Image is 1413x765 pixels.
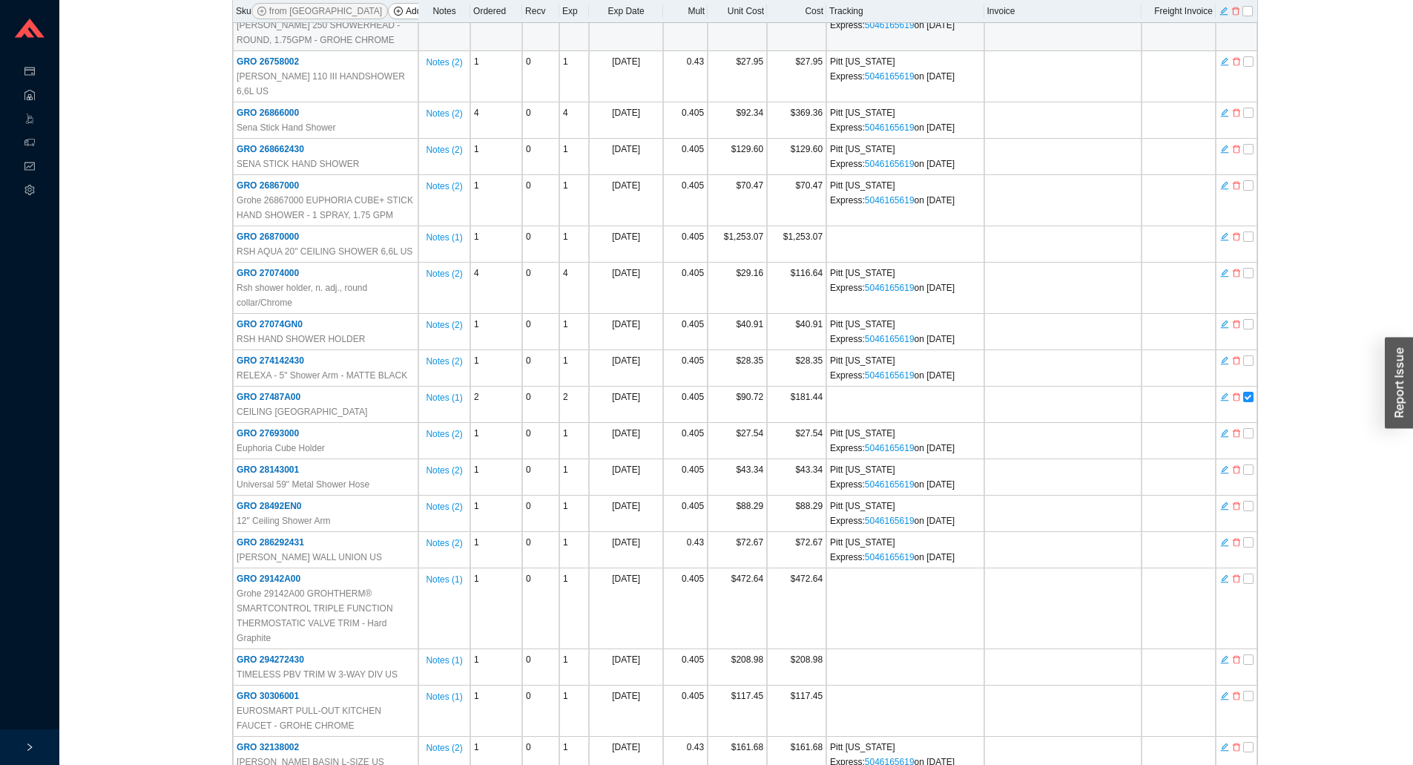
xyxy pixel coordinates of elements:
button: delete [1231,463,1242,473]
span: delete [1232,464,1241,475]
span: GRO 268662430 [237,144,304,154]
span: edit [1220,268,1229,278]
td: 0.405 [663,263,708,314]
span: GRO 27074000 [237,268,299,278]
button: Notes (2) [425,317,463,327]
span: edit [1220,392,1229,402]
button: Notes (2) [425,740,463,750]
span: edit [1220,501,1229,511]
td: 0.405 [663,649,708,686]
td: 0.405 [663,350,708,387]
td: [DATE] [589,568,663,649]
span: right [25,743,34,752]
span: delete [1232,56,1241,67]
span: edit [1220,232,1229,242]
td: $72.67 [708,532,767,568]
td: 0 [522,350,559,387]
span: Pitt [US_STATE] Express : on [DATE] [830,319,955,344]
td: 1 [470,423,522,459]
button: Notes (1) [425,229,463,240]
span: GRO 274142430 [237,355,304,366]
button: edit [1219,427,1230,437]
button: delete [1231,741,1242,751]
td: 0.405 [663,387,708,423]
span: Pitt [US_STATE] Express : on [DATE] [830,355,955,381]
td: $1,253.07 [767,226,826,263]
span: GRO 28143001 [237,464,299,475]
span: setting [24,180,35,203]
td: [DATE] [589,387,663,423]
span: Notes ( 2 ) [426,536,462,551]
span: Notes ( 1 ) [426,653,462,668]
td: 0 [522,175,559,226]
span: GRO 27487A00 [237,392,300,402]
button: Notes (2) [425,353,463,364]
button: delete [1231,354,1242,364]
td: $43.34 [708,459,767,496]
td: [DATE] [589,314,663,350]
td: 1 [559,350,589,387]
td: 1 [559,686,589,737]
a: 5046165619 [865,370,915,381]
span: RELEXA - 5" Shower Arm - MATTE BLACK [237,368,407,383]
span: GRO 26867000 [237,180,299,191]
td: 1 [559,139,589,175]
button: Notes (2) [425,105,463,116]
button: delete [1231,179,1242,189]
span: plus-circle [394,7,403,17]
a: 5046165619 [865,20,915,30]
td: $40.91 [708,314,767,350]
span: Notes ( 1 ) [426,689,462,704]
td: 0.405 [663,102,708,139]
span: Pitt [US_STATE] Express : on [DATE] [830,428,955,453]
td: 0.405 [663,175,708,226]
td: 1 [559,649,589,686]
span: GRO 26866000 [237,108,299,118]
button: delete [1231,390,1242,401]
span: CEILING [GEOGRAPHIC_DATA] [237,404,367,419]
span: delete [1232,232,1241,242]
button: delete [1231,106,1242,116]
button: delete [1231,266,1242,277]
button: delete [1231,230,1242,240]
td: 0.43 [663,51,708,102]
td: $40.91 [767,314,826,350]
td: [DATE] [589,649,663,686]
td: 0.405 [663,226,708,263]
button: Notes (1) [425,689,463,699]
button: delete [1231,318,1242,328]
td: 0 [522,314,559,350]
td: [DATE] [589,139,663,175]
a: 5046165619 [865,516,915,526]
td: $43.34 [767,459,826,496]
span: edit [1220,691,1229,701]
button: delete [1231,653,1242,663]
td: [DATE] [589,532,663,568]
a: 5046165619 [865,122,915,133]
span: delete [1232,180,1241,191]
span: Notes ( 2 ) [426,463,462,478]
td: 0.405 [663,496,708,532]
a: 5046165619 [865,552,915,562]
button: Notes (2) [425,426,463,436]
span: Notes ( 2 ) [426,354,462,369]
span: delete [1232,355,1241,366]
button: delete [1231,689,1242,700]
td: 1 [559,175,589,226]
span: Notes ( 2 ) [426,318,462,332]
td: 1 [470,175,522,226]
span: [PERSON_NAME] WALL UNION US [237,550,382,565]
span: Pitt [US_STATE] Express : on [DATE] [830,56,955,82]
span: delete [1232,428,1241,439]
span: Notes ( 2 ) [426,55,462,70]
button: Notes (2) [425,535,463,545]
td: 0.43 [663,532,708,568]
td: 1 [470,459,522,496]
td: 1 [470,649,522,686]
span: Notes ( 2 ) [426,266,462,281]
span: GRO 27693000 [237,428,299,439]
td: [DATE] [589,496,663,532]
td: 0.405 [663,459,708,496]
td: 1 [470,350,522,387]
td: [DATE] [589,423,663,459]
